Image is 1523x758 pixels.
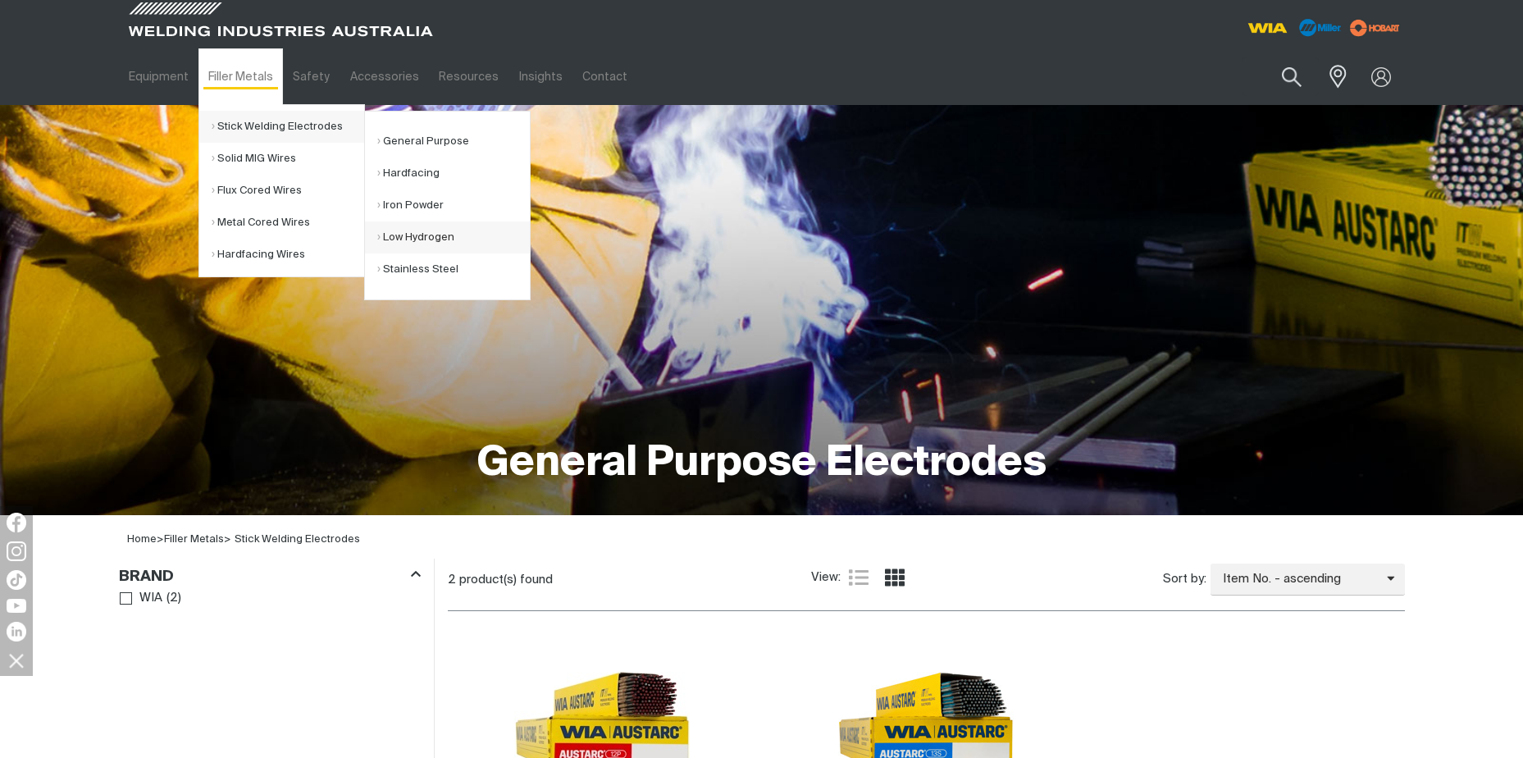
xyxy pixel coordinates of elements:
img: miller [1345,16,1405,40]
div: 2 [448,572,811,588]
a: Filler Metals [164,534,224,545]
span: View: [811,568,841,587]
section: Product list controls [448,559,1405,600]
img: TikTok [7,570,26,590]
a: Hardfacing Wires [212,239,364,271]
button: Search products [1264,57,1320,96]
a: WIA [120,587,163,610]
a: General Purpose [377,126,530,158]
a: Contact [572,48,637,105]
ul: Filler Metals Submenu [198,104,365,277]
span: WIA [139,589,162,608]
a: Stick Welding Electrodes [235,534,360,545]
a: Flux Cored Wires [212,175,364,207]
a: Stainless Steel [377,253,530,285]
span: > [157,534,164,545]
img: Instagram [7,541,26,561]
span: product(s) found [459,573,553,586]
div: Brand [119,564,421,587]
img: hide socials [2,646,30,674]
nav: Main [119,48,1083,105]
span: ( 2 ) [166,589,181,608]
a: Filler Metals [198,48,283,105]
input: Product name or item number... [1243,57,1319,96]
a: Metal Cored Wires [212,207,364,239]
span: > [164,534,231,545]
ul: Stick Welding Electrodes Submenu [364,111,531,300]
a: Stick Welding Electrodes [212,111,364,143]
span: Sort by: [1163,570,1206,589]
h1: General Purpose Electrodes [477,437,1046,491]
aside: Filters [119,559,421,610]
a: Hardfacing [377,158,530,189]
ul: Brand [120,587,420,610]
img: LinkedIn [7,622,26,642]
a: Solid MIG Wires [212,143,364,175]
a: Iron Powder [377,189,530,221]
img: YouTube [7,599,26,613]
a: Accessories [340,48,429,105]
a: Home [127,534,157,545]
a: Resources [429,48,508,105]
h3: Brand [119,568,174,587]
img: Facebook [7,513,26,532]
span: Item No. - ascending [1211,570,1387,589]
a: Low Hydrogen [377,221,530,253]
a: List view [849,568,869,587]
a: Insights [508,48,572,105]
a: Safety [283,48,340,105]
a: Equipment [119,48,198,105]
